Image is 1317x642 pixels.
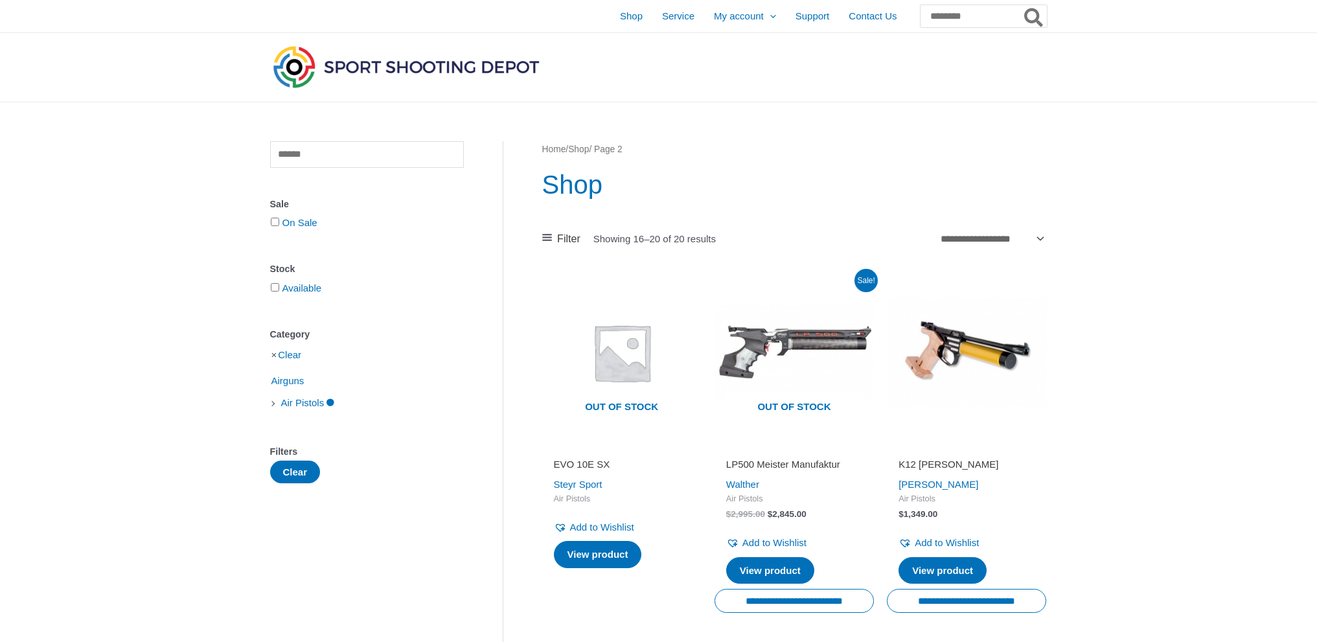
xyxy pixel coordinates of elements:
img: K12 Kid Pardini [887,273,1046,432]
a: Read more about “LP500 Meister Manufaktur” [726,557,814,584]
a: Steyr Sport [554,479,602,490]
img: LP500 Meister Manufaktur [715,273,874,432]
h2: EVO 10E SX [554,458,690,471]
p: Showing 16–20 of 20 results [593,234,716,244]
div: Filters [270,442,464,461]
a: Airguns [270,374,306,385]
div: Sale [270,195,464,214]
h1: Shop [542,166,1047,203]
span: $ [726,509,731,519]
span: $ [768,509,773,519]
span: Airguns [270,370,306,392]
span: Add to Wishlist [742,537,807,548]
iframe: Customer reviews powered by Trustpilot [554,440,690,455]
a: K12 [PERSON_NAME] [899,458,1035,476]
nav: Breadcrumb [542,141,1047,158]
input: Available [271,283,279,292]
button: Clear [270,461,321,483]
iframe: Customer reviews powered by Trustpilot [726,440,862,455]
a: Select options for “EVO 10E SX” [554,541,642,568]
a: Add to Wishlist [899,534,979,552]
span: Air Pistols [280,392,326,414]
a: Filter [542,229,580,249]
bdi: 1,349.00 [899,509,937,519]
select: Shop order [936,229,1047,248]
bdi: 2,845.00 [768,509,807,519]
span: Out of stock [724,393,864,422]
h2: K12 [PERSON_NAME] [899,458,1035,471]
input: On Sale [271,218,279,226]
span: $ [899,509,904,519]
img: Placeholder [542,273,702,432]
img: Sport Shooting Depot [270,43,542,91]
span: Air Pistols [554,494,690,505]
span: Filter [557,229,580,249]
a: Out of stock [715,273,874,432]
span: Air Pistols [726,494,862,505]
div: Category [270,325,464,344]
span: Out of stock [552,393,692,422]
iframe: Customer reviews powered by Trustpilot [899,440,1035,455]
a: LP500 Meister Manufaktur [726,458,862,476]
a: Home [542,144,566,154]
div: Stock [270,260,464,279]
a: Add to Wishlist [554,518,634,536]
span: Air Pistols [899,494,1035,505]
bdi: 2,995.00 [726,509,765,519]
a: On Sale [282,217,317,228]
a: Air Pistols [280,396,336,407]
span: Sale! [854,269,878,292]
a: Add to Wishlist [726,534,807,552]
a: [PERSON_NAME] [899,479,978,490]
span: Add to Wishlist [915,537,979,548]
a: Available [282,282,322,293]
h2: LP500 Meister Manufaktur [726,458,862,471]
a: Clear [278,349,301,360]
a: Out of stock [542,273,702,432]
a: Walther [726,479,759,490]
button: Search [1022,5,1047,27]
a: Read more about “K12 KID Pardini” [899,557,987,584]
a: Shop [568,144,589,154]
a: EVO 10E SX [554,458,690,476]
span: Add to Wishlist [570,522,634,533]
